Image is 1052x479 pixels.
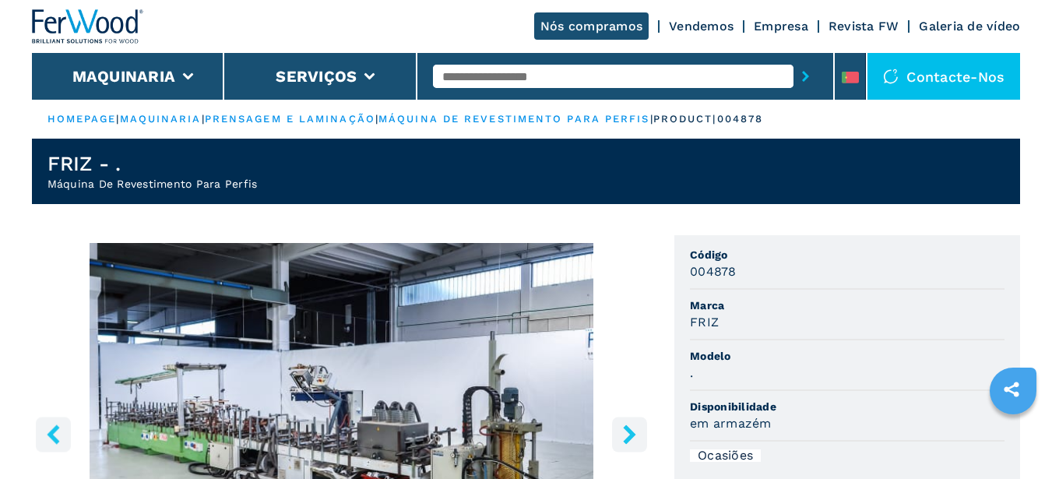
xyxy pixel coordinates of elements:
span: | [116,113,119,125]
a: Empresa [754,19,808,33]
img: Ferwood [32,9,144,44]
a: Nós compramos [534,12,649,40]
span: | [375,113,378,125]
span: | [202,113,205,125]
span: Código [690,247,1005,262]
span: | [650,113,653,125]
span: Marca [690,298,1005,313]
a: Galeria de vídeo [919,19,1020,33]
h3: em armazém [690,414,772,432]
h3: . [690,364,693,382]
div: Contacte-nos [867,53,1020,100]
p: 004878 [717,112,764,126]
button: submit-button [793,58,818,94]
h1: FRIZ - . [47,151,258,176]
a: Vendemos [669,19,734,33]
a: prensagem e laminação [205,113,375,125]
button: left-button [36,417,71,452]
a: maquinaria [120,113,202,125]
img: Contacte-nos [883,69,899,84]
h3: FRIZ [690,313,719,331]
h2: Máquina De Revestimento Para Perfis [47,176,258,192]
a: sharethis [992,370,1031,409]
a: Revista FW [829,19,899,33]
button: Serviços [276,67,357,86]
iframe: Chat [986,409,1040,467]
span: Modelo [690,348,1005,364]
p: product | [653,112,717,126]
button: right-button [612,417,647,452]
button: Maquinaria [72,67,176,86]
a: HOMEPAGE [47,113,117,125]
span: Disponibilidade [690,399,1005,414]
h3: 004878 [690,262,737,280]
div: Ocasiões [690,449,761,462]
a: máquina de revestimento para perfis [378,113,650,125]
